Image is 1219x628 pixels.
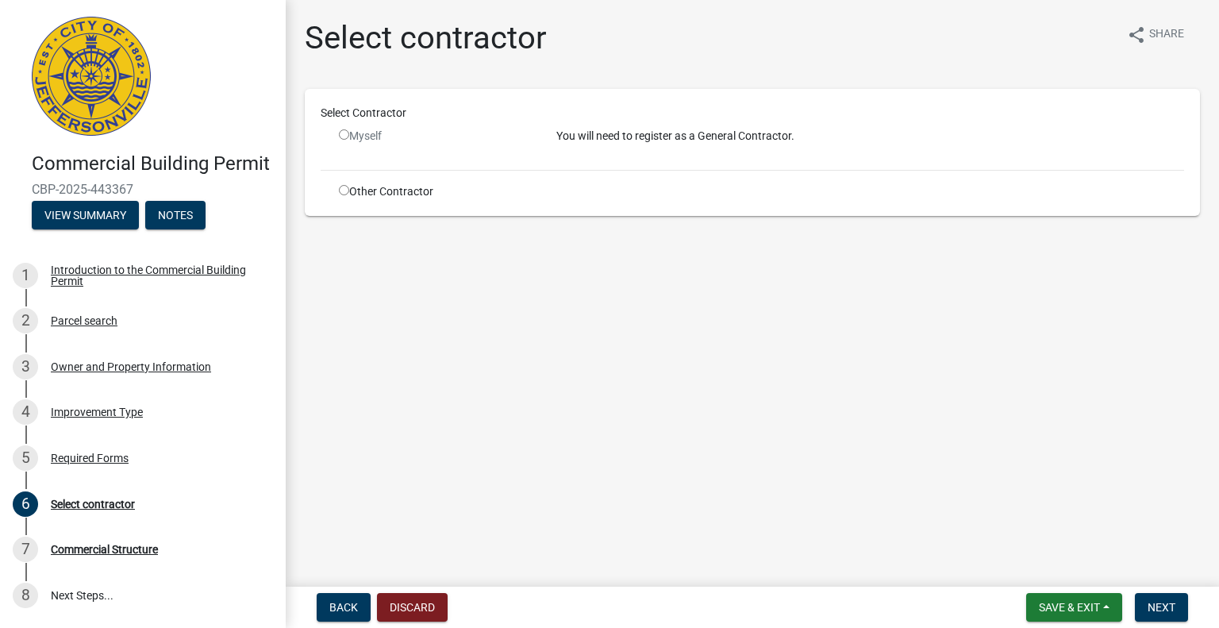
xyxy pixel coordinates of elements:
div: 5 [13,445,38,471]
button: Notes [145,201,206,229]
div: 7 [13,537,38,562]
div: 1 [13,263,38,288]
div: Parcel search [51,315,117,326]
div: Owner and Property Information [51,361,211,372]
button: Back [317,593,371,622]
div: Myself [339,128,533,144]
button: Save & Exit [1026,593,1122,622]
div: Select Contractor [309,105,1196,121]
div: Commercial Structure [51,544,158,555]
span: CBP-2025-443367 [32,182,254,197]
wm-modal-confirm: Notes [145,210,206,222]
div: 4 [13,399,38,425]
i: share [1127,25,1146,44]
button: Next [1135,593,1188,622]
button: Discard [377,593,448,622]
div: Introduction to the Commercial Building Permit [51,264,260,287]
div: Required Forms [51,453,129,464]
wm-modal-confirm: Summary [32,210,139,222]
div: Select contractor [51,499,135,510]
div: 6 [13,491,38,517]
span: Next [1148,601,1175,614]
span: Back [329,601,358,614]
button: View Summary [32,201,139,229]
img: City of Jeffersonville, Indiana [32,17,151,136]
div: Other Contractor [327,183,544,200]
div: Improvement Type [51,406,143,418]
h4: Commercial Building Permit [32,152,273,175]
span: Share [1149,25,1184,44]
div: 3 [13,354,38,379]
h1: Select contractor [305,19,547,57]
p: You will need to register as a General Contractor. [556,128,1184,144]
span: Save & Exit [1039,601,1100,614]
div: 8 [13,583,38,608]
div: 2 [13,308,38,333]
button: shareShare [1114,19,1197,50]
